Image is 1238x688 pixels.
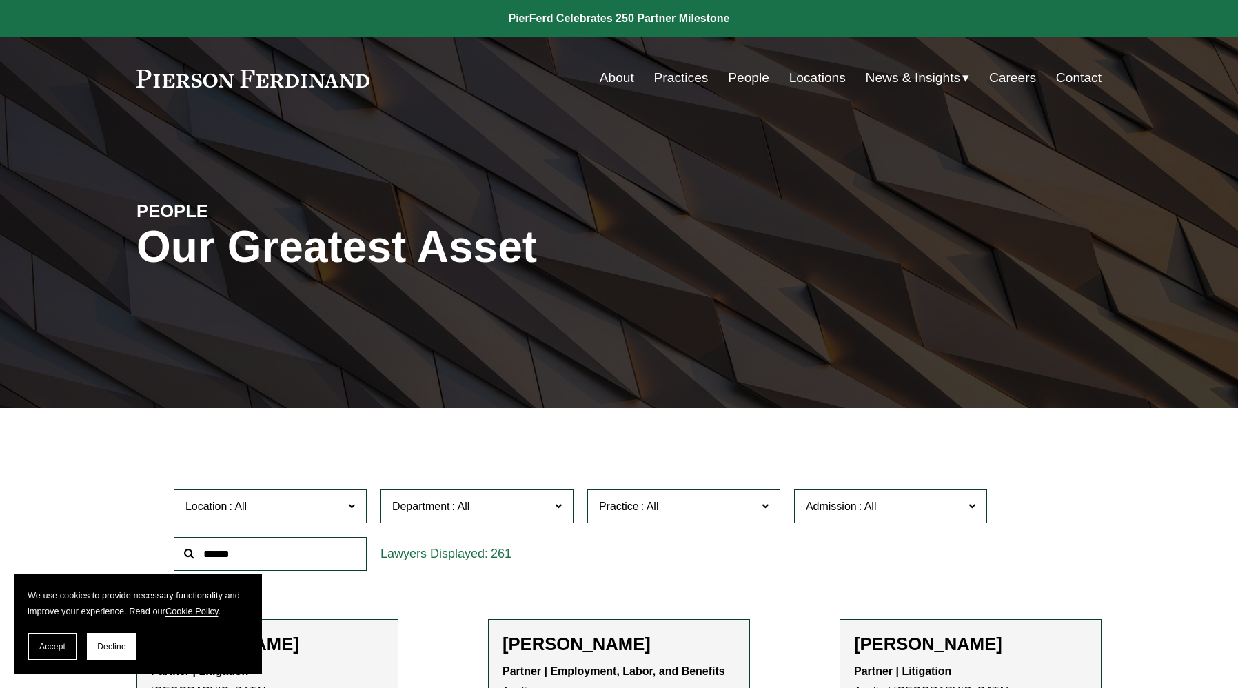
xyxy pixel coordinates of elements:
h2: [PERSON_NAME] [854,634,1087,655]
section: Cookie banner [14,574,262,674]
a: folder dropdown [866,65,970,91]
strong: Partner | Litigation [854,665,951,677]
a: Careers [989,65,1036,91]
button: Accept [28,633,77,660]
a: People [728,65,769,91]
span: Accept [39,642,65,651]
h2: [PERSON_NAME] [151,634,384,655]
span: Decline [97,642,126,651]
strong: Partner | Employment, Labor, and Benefits [503,665,725,677]
button: Decline [87,633,136,660]
span: 261 [491,547,511,560]
h1: Our Greatest Asset [136,222,780,272]
strong: Partner | Litigation [151,665,248,677]
a: Cookie Policy [165,606,219,616]
h2: [PERSON_NAME] [503,634,735,655]
span: Location [185,500,227,512]
p: We use cookies to provide necessary functionality and improve your experience. Read our . [28,587,248,619]
a: About [600,65,634,91]
span: News & Insights [866,66,961,90]
a: Contact [1056,65,1102,91]
a: Practices [654,65,709,91]
span: Practice [599,500,639,512]
span: Admission [806,500,857,512]
h4: PEOPLE [136,200,378,222]
a: Locations [789,65,846,91]
span: Department [392,500,450,512]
